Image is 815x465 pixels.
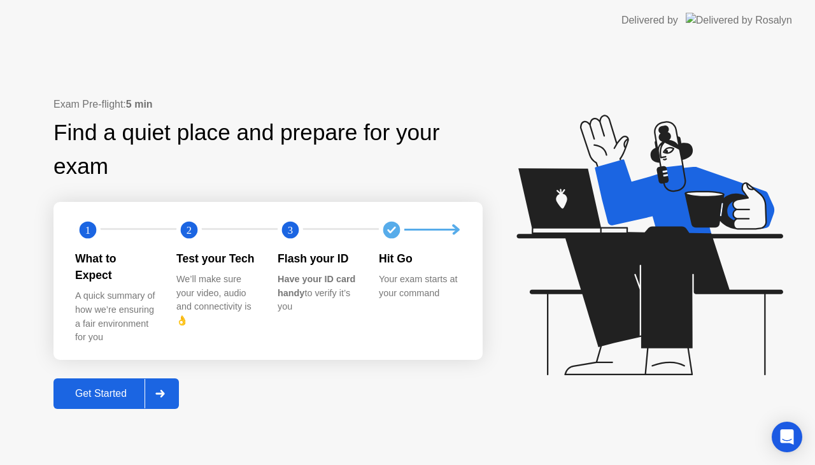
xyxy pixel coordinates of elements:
button: Get Started [53,378,179,409]
div: to verify it’s you [278,273,358,314]
div: Delivered by [621,13,678,28]
text: 3 [288,224,293,236]
b: 5 min [126,99,153,110]
img: Delivered by Rosalyn [686,13,792,27]
text: 1 [85,224,90,236]
text: 2 [187,224,192,236]
div: Flash your ID [278,250,358,267]
div: Get Started [57,388,145,399]
div: What to Expect [75,250,156,284]
div: Find a quiet place and prepare for your exam [53,116,483,183]
div: We’ll make sure your video, audio and connectivity is 👌 [176,273,257,327]
div: Your exam starts at your command [379,273,460,300]
div: Hit Go [379,250,460,267]
b: Have your ID card handy [278,274,355,298]
div: Open Intercom Messenger [772,422,802,452]
div: Exam Pre-flight: [53,97,483,112]
div: Test your Tech [176,250,257,267]
div: A quick summary of how we’re ensuring a fair environment for you [75,289,156,344]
